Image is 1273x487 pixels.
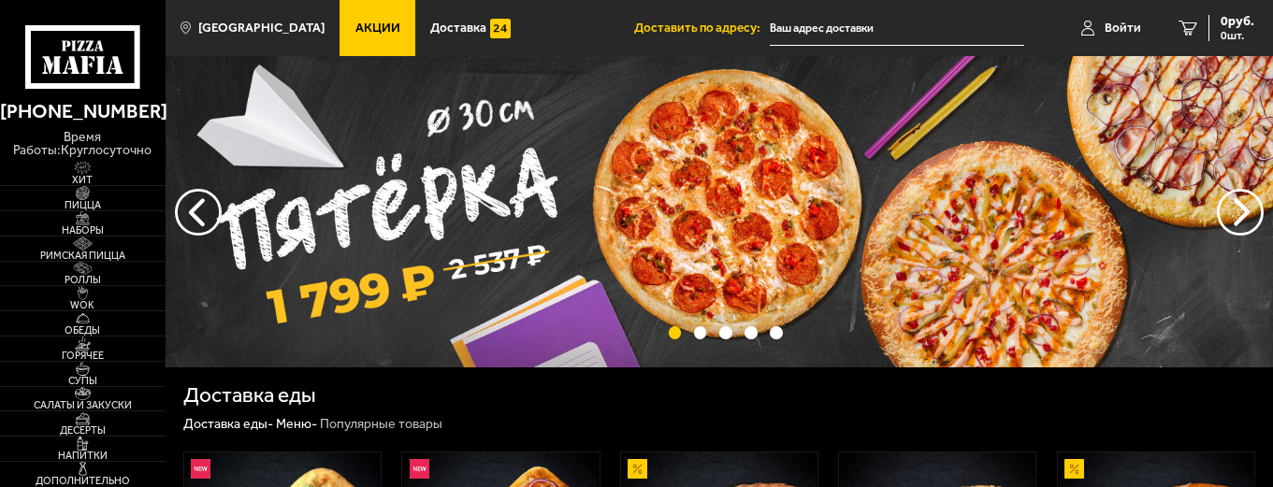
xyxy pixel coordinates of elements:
[634,21,770,35] span: Доставить по адресу:
[198,21,325,35] span: [GEOGRAPHIC_DATA]
[410,459,429,479] img: Новинка
[719,326,732,339] button: точки переключения
[1217,189,1264,236] button: предыдущий
[320,416,442,433] div: Популярные товары
[1221,15,1254,28] span: 0 руб.
[669,326,682,339] button: точки переключения
[430,21,486,35] span: Доставка
[770,11,1024,46] input: Ваш адрес доставки
[745,326,758,339] button: точки переключения
[694,326,707,339] button: точки переключения
[191,459,210,479] img: Новинка
[1064,459,1084,479] img: Акционный
[276,416,317,432] a: Меню-
[1105,21,1141,35] span: Войти
[1221,30,1254,41] span: 0 шт.
[628,459,647,479] img: Акционный
[770,326,783,339] button: точки переключения
[183,385,316,407] h1: Доставка еды
[355,21,400,35] span: Акции
[175,189,222,236] button: следующий
[490,19,510,38] img: 15daf4d41897b9f0e9f617042186c801.svg
[183,416,273,432] a: Доставка еды-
